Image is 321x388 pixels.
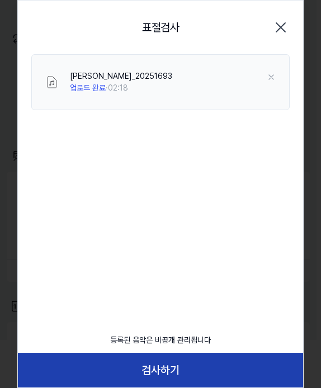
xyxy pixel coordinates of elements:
[45,75,59,89] img: File Select
[142,19,179,36] h2: 표절검사
[18,353,303,387] button: 검사하기
[70,82,172,94] div: · 02:18
[70,70,172,82] div: [PERSON_NAME]_20251693
[70,83,106,92] span: 업로드 완료
[103,328,218,353] div: 등록된 음악은 비공개 관리됩니다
